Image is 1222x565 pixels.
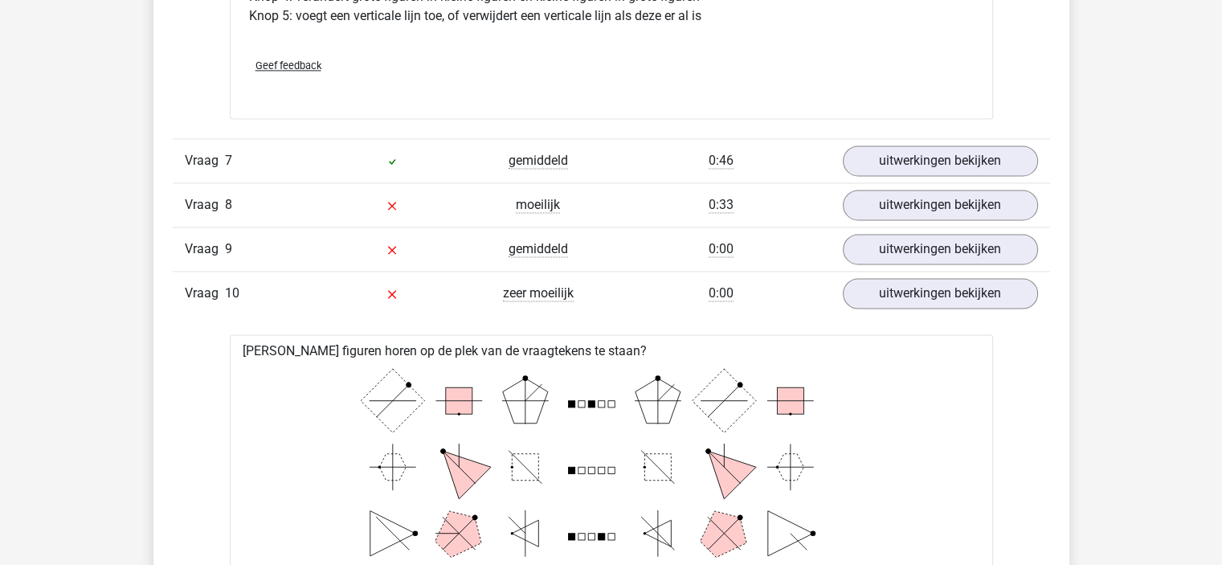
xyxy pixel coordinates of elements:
span: 0:33 [709,197,734,213]
span: 0:00 [709,241,734,257]
span: Vraag [185,151,225,170]
span: gemiddeld [509,153,568,169]
a: uitwerkingen bekijken [843,190,1038,220]
span: 10 [225,285,239,301]
span: 0:46 [709,153,734,169]
span: Vraag [185,240,225,259]
span: 7 [225,153,232,168]
span: 8 [225,197,232,212]
a: uitwerkingen bekijken [843,278,1038,309]
span: zeer moeilijk [503,285,574,301]
span: Geef feedback [255,59,321,72]
span: 0:00 [709,285,734,301]
a: uitwerkingen bekijken [843,234,1038,264]
span: 9 [225,241,232,256]
span: moeilijk [516,197,560,213]
span: gemiddeld [509,241,568,257]
span: Vraag [185,195,225,215]
a: uitwerkingen bekijken [843,145,1038,176]
span: Vraag [185,284,225,303]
